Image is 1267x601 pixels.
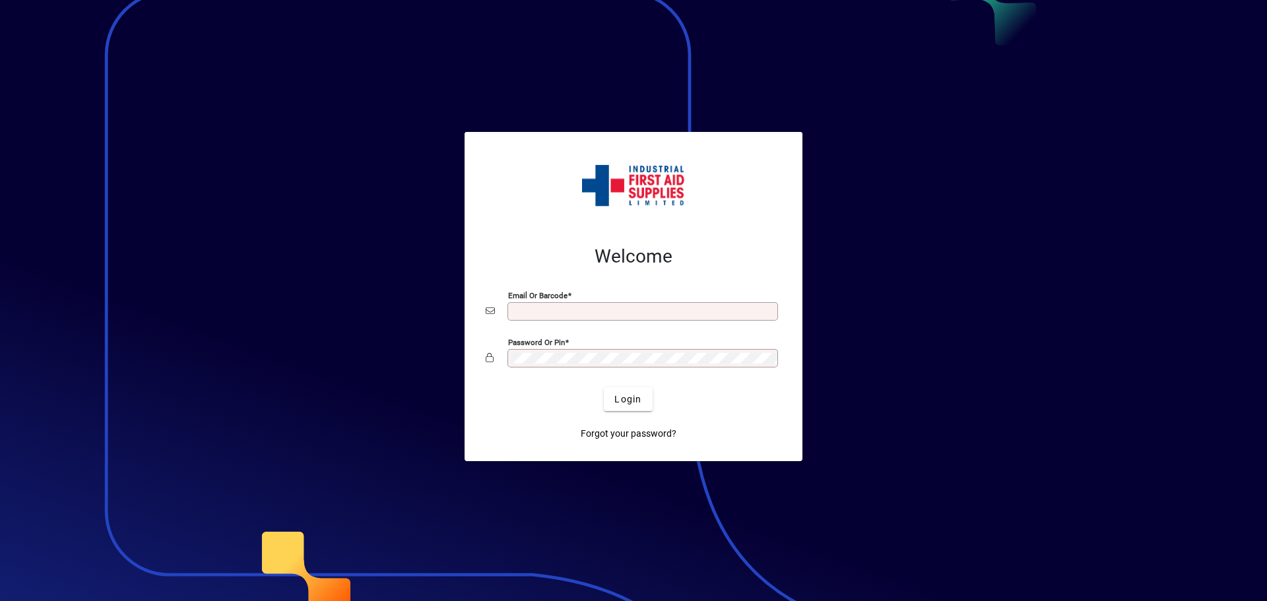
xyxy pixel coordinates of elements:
span: Login [614,393,641,406]
a: Forgot your password? [575,422,682,445]
mat-label: Password or Pin [508,338,565,347]
h2: Welcome [486,245,781,268]
mat-label: Email or Barcode [508,291,568,300]
span: Forgot your password? [581,427,676,441]
button: Login [604,387,652,411]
